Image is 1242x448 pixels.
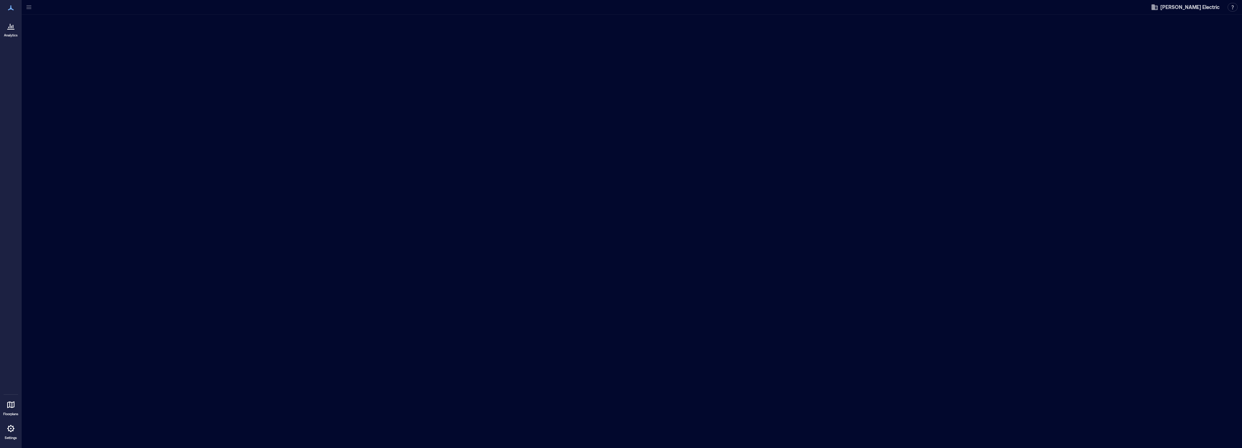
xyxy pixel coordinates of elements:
a: Floorplans [1,396,21,418]
p: Settings [5,436,17,440]
span: [PERSON_NAME] Electric [1160,4,1220,11]
p: Analytics [4,33,18,38]
p: Floorplans [3,412,18,416]
a: Settings [2,420,19,442]
button: [PERSON_NAME] Electric [1149,1,1222,13]
a: Analytics [2,17,20,40]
